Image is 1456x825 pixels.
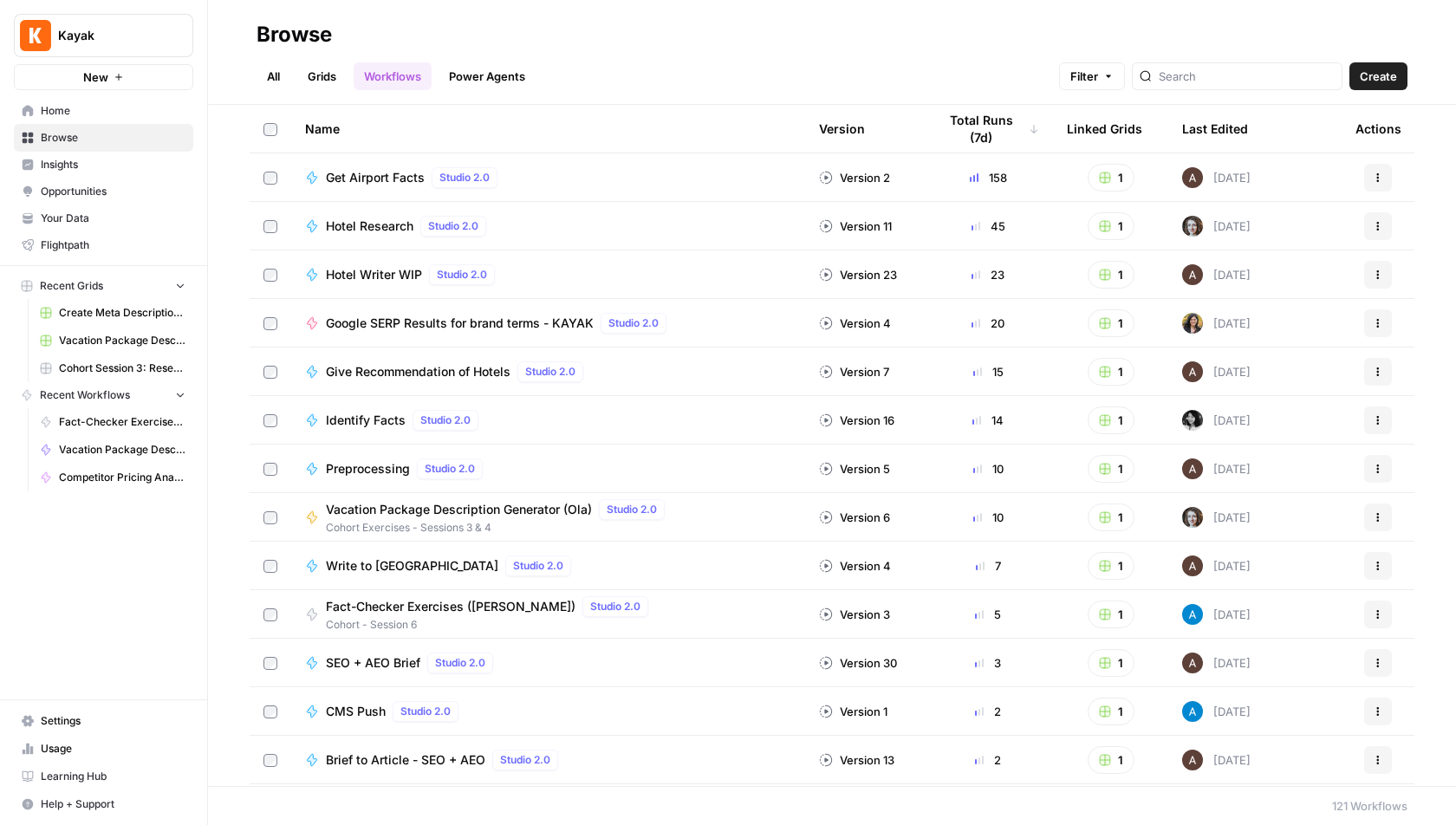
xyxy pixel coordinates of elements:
div: [DATE] [1182,167,1251,188]
button: 1 [1088,309,1134,337]
img: wtbmvrjo3qvncyiyitl6zoukl9gz [1182,167,1203,188]
button: 1 [1088,164,1134,192]
a: Give Recommendation of HotelsStudio 2.0 [305,361,791,382]
a: Power Agents [439,62,536,90]
img: o3cqybgnmipr355j8nz4zpq1mc6x [1182,604,1203,625]
a: Fact-Checker Exercises ([PERSON_NAME]) [32,408,193,436]
span: Vacation Package Description Generator (Ola) [326,501,592,518]
a: Vacation Package Description Generator (Ola)Studio 2.0Cohort Exercises - Sessions 3 & 4 [305,499,791,536]
span: Get Airport Facts [326,169,425,186]
span: Flightpath [41,237,185,253]
div: Version 3 [819,606,890,623]
button: Workspace: Kayak [14,14,193,57]
span: Studio 2.0 [435,655,485,671]
a: Learning Hub [14,763,193,790]
span: Create Meta Description ([PERSON_NAME]) Grid [59,305,185,321]
span: Fact-Checker Exercises ([PERSON_NAME]) [59,414,185,430]
a: All [257,62,290,90]
a: Identify FactsStudio 2.0 [305,410,791,431]
button: Recent Workflows [14,382,193,408]
span: New [83,68,108,86]
button: 1 [1088,746,1134,774]
a: Cohort Session 3: Research, Writing Rules, and Avoiding AI Speak [32,354,193,382]
span: Recent Grids [40,278,103,294]
div: [DATE] [1182,604,1251,625]
div: Version 16 [819,412,894,429]
a: Google SERP Results for brand terms - KAYAKStudio 2.0 [305,313,791,334]
span: Cohort - Session 6 [326,617,655,633]
span: Fact-Checker Exercises ([PERSON_NAME]) [326,598,575,615]
span: Studio 2.0 [428,218,478,234]
div: [DATE] [1182,313,1251,334]
a: Hotel Writer WIPStudio 2.0 [305,264,791,285]
div: [DATE] [1182,701,1251,722]
span: Google SERP Results for brand terms - KAYAK [326,315,594,332]
div: 3 [937,654,1039,672]
div: [DATE] [1182,507,1251,528]
span: Studio 2.0 [425,461,475,477]
div: Version 2 [819,169,890,186]
div: 158 [937,169,1039,186]
a: Insights [14,151,193,179]
span: Browse [41,130,185,146]
a: Competitor Pricing Analysis ([PERSON_NAME]) [32,464,193,491]
div: 7 [937,557,1039,575]
div: Version 11 [819,218,892,235]
button: Create [1349,62,1407,90]
button: Help + Support [14,790,193,818]
span: Preprocessing [326,460,410,477]
button: 1 [1088,552,1134,580]
div: [DATE] [1182,361,1251,382]
div: [DATE] [1182,653,1251,673]
img: rz7p8tmnmqi1pt4pno23fskyt2v8 [1182,507,1203,528]
span: Recent Workflows [40,387,130,403]
div: 10 [937,509,1039,526]
button: New [14,64,193,90]
a: Opportunities [14,178,193,205]
div: [DATE] [1182,264,1251,285]
div: Actions [1355,105,1401,153]
span: Studio 2.0 [439,170,490,185]
span: Filter [1070,68,1098,85]
div: Linked Grids [1067,105,1142,153]
span: Give Recommendation of Hotels [326,363,510,380]
span: Hotel Writer WIP [326,266,422,283]
div: 23 [937,266,1039,283]
a: Write to [GEOGRAPHIC_DATA]Studio 2.0 [305,555,791,576]
a: Flightpath [14,231,193,259]
span: Competitor Pricing Analysis ([PERSON_NAME]) [59,470,185,485]
div: Name [305,105,791,153]
div: Version 30 [819,654,897,672]
a: Settings [14,707,193,735]
span: Studio 2.0 [525,364,575,380]
div: Version 5 [819,460,890,477]
a: Vacation Package Description Generator ([PERSON_NAME]) [32,436,193,464]
button: 1 [1088,261,1134,289]
img: Kayak Logo [20,20,51,51]
div: 14 [937,412,1039,429]
div: Version 6 [819,509,890,526]
button: 1 [1088,212,1134,240]
a: Brief to Article - SEO + AEOStudio 2.0 [305,750,791,770]
div: Last Edited [1182,105,1248,153]
a: PreprocessingStudio 2.0 [305,458,791,479]
button: 1 [1088,649,1134,677]
a: Your Data [14,205,193,232]
span: Your Data [41,211,185,226]
a: Grids [297,62,347,90]
span: Settings [41,713,185,729]
a: Hotel ResearchStudio 2.0 [305,216,791,237]
a: Home [14,97,193,125]
img: wtbmvrjo3qvncyiyitl6zoukl9gz [1182,750,1203,770]
div: Version [819,105,865,153]
span: Vacation Package Description Generator ([PERSON_NAME]) Grid [59,333,185,348]
a: Get Airport FactsStudio 2.0 [305,167,791,188]
img: 0w16hsb9dp3affd7irj0qqs67ma2 [1182,410,1203,431]
img: wtbmvrjo3qvncyiyitl6zoukl9gz [1182,361,1203,382]
div: Browse [257,21,332,49]
span: CMS Push [326,703,386,720]
img: rz7p8tmnmqi1pt4pno23fskyt2v8 [1182,216,1203,237]
span: Studio 2.0 [437,267,487,283]
div: [DATE] [1182,458,1251,479]
span: Studio 2.0 [607,502,657,517]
